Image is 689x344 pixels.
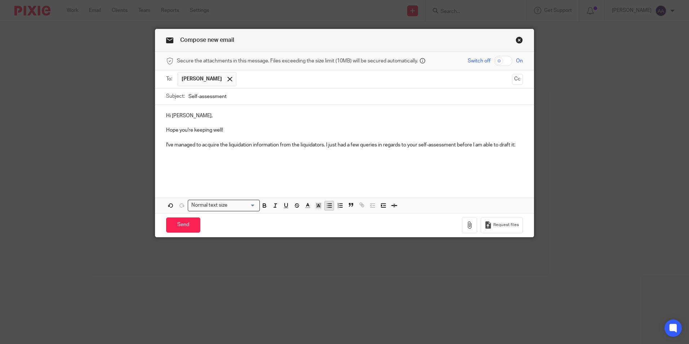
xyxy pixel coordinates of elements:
[182,75,222,83] span: [PERSON_NAME]
[166,127,523,134] p: Hope you're keeping well!
[177,57,418,65] span: Secure the attachments in this message. Files exceeding the size limit (10MB) will be secured aut...
[468,57,490,65] span: Switch off
[512,74,523,85] button: Cc
[481,217,523,233] button: Request files
[166,141,523,149] p: I've managed to acquire the liquidation information from the liquidators. I just had a few querie...
[166,217,200,233] input: Send
[190,202,229,209] span: Normal text size
[516,57,523,65] span: On
[166,112,523,119] p: Hi [PERSON_NAME],
[166,93,185,100] label: Subject:
[230,202,255,209] input: Search for option
[166,75,174,83] label: To:
[516,36,523,46] a: Close this dialog window
[188,200,260,211] div: Search for option
[493,222,519,228] span: Request files
[180,37,234,43] span: Compose new email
